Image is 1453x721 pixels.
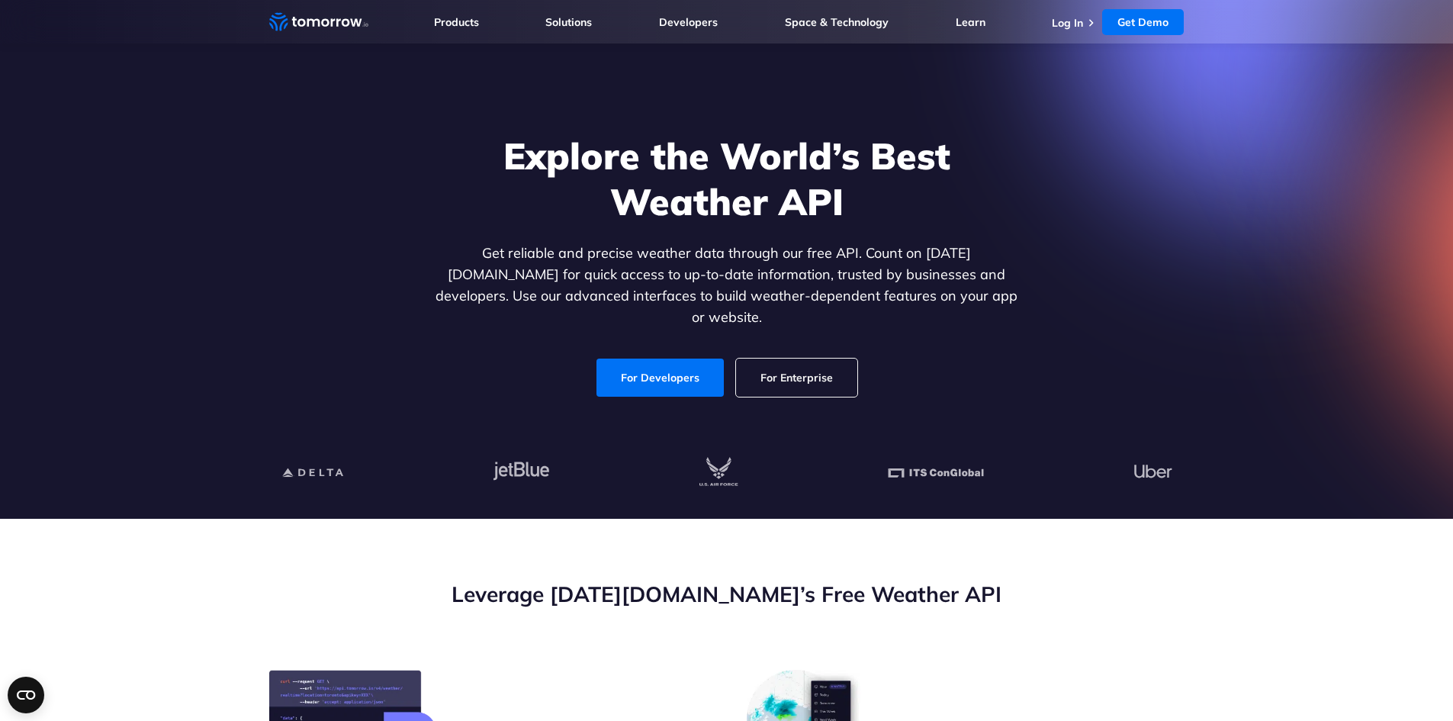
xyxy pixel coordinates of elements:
[269,11,368,34] a: Home link
[596,359,724,397] a: For Developers
[736,359,857,397] a: For Enterprise
[269,580,1185,609] h2: Leverage [DATE][DOMAIN_NAME]’s Free Weather API
[1052,16,1083,30] a: Log In
[545,15,592,29] a: Solutions
[434,15,479,29] a: Products
[8,677,44,713] button: Open CMP widget
[785,15,889,29] a: Space & Technology
[432,133,1021,224] h1: Explore the World’s Best Weather API
[659,15,718,29] a: Developers
[432,243,1021,328] p: Get reliable and precise weather data through our free API. Count on [DATE][DOMAIN_NAME] for quic...
[956,15,985,29] a: Learn
[1102,9,1184,35] a: Get Demo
